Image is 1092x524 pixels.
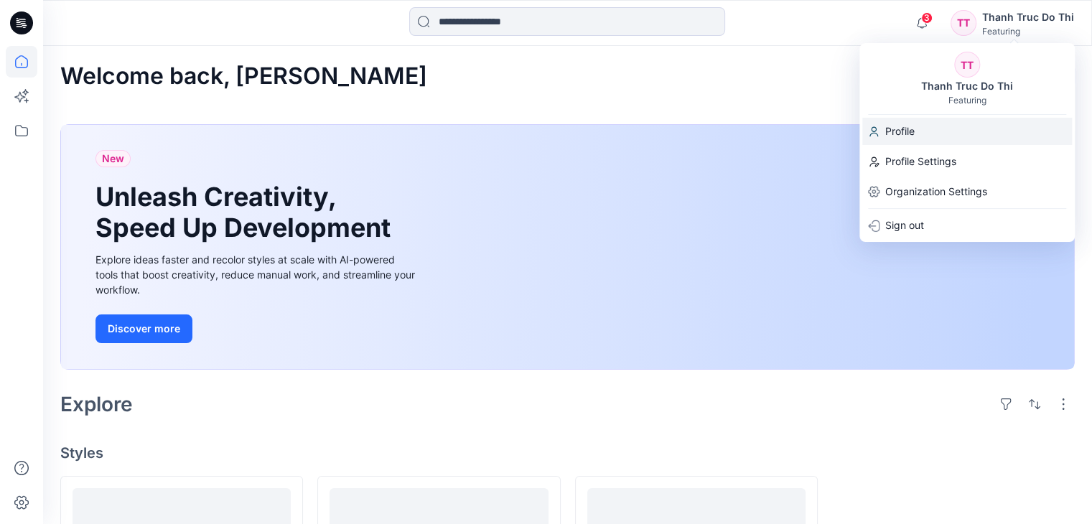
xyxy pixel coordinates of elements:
[102,150,124,167] span: New
[982,9,1074,26] div: Thanh Truc Do Thi
[859,178,1075,205] a: Organization Settings
[95,182,397,243] h1: Unleash Creativity, Speed Up Development
[921,12,933,24] span: 3
[951,10,976,36] div: TT
[948,95,986,106] div: Featuring
[60,393,133,416] h2: Explore
[885,118,915,145] p: Profile
[954,52,980,78] div: TT
[60,63,427,90] h2: Welcome back, [PERSON_NAME]
[913,78,1022,95] div: Thanh Truc Do Thi
[95,314,419,343] a: Discover more
[885,178,987,205] p: Organization Settings
[885,212,924,239] p: Sign out
[982,26,1074,37] div: Featuring
[859,148,1075,175] a: Profile Settings
[885,148,956,175] p: Profile Settings
[95,252,419,297] div: Explore ideas faster and recolor styles at scale with AI-powered tools that boost creativity, red...
[60,444,1075,462] h4: Styles
[859,118,1075,145] a: Profile
[95,314,192,343] button: Discover more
